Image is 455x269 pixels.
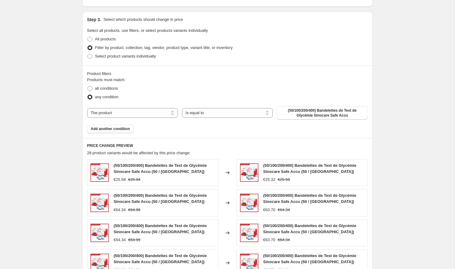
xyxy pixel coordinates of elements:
span: (50/100/200/400) Bandelettes de Test de Glycémie Sinocare Safe Accu (50 / [GEOGRAPHIC_DATA]) [263,193,357,204]
strike: €25.84 [128,177,140,183]
span: Add another condition [91,126,130,131]
span: (50/100/200/400) Bandelettes de Test de Glycémie Sinocare Safe Accu (50 / [GEOGRAPHIC_DATA]) [263,253,357,264]
span: 28 product variants would be affected by this price change: [87,151,191,155]
span: (50/100/200/400) Bandelettes de Test de Glycémie Sinocare Safe Accu (50 / [GEOGRAPHIC_DATA]) [263,223,357,234]
span: (50/100/200/400) Bandelettes de Test de Glycémie Sinocare Safe Accu (50 / [GEOGRAPHIC_DATA]) [114,253,207,264]
div: €25.58 [114,177,126,183]
div: €64.34 [114,207,126,213]
span: (50/100/200/400) Bandelettes de Test de Glycémie Sinocare Safe Accu (50 / [GEOGRAPHIC_DATA]) [114,193,207,204]
button: (50/100/200/400) Bandelettes de Test de Glycémie Sinocare Safe Accu [277,106,368,120]
div: Product filters [87,71,368,77]
p: Select which products should change in price [103,17,183,23]
span: (50/100/200/400) Bandelettes de Test de Glycémie Sinocare Safe Accu (50 / [GEOGRAPHIC_DATA]) [263,163,357,174]
h6: PRICE CHANGE PREVIEW [87,143,368,148]
span: All products [95,37,116,41]
img: S13ab53b9c02c4c9d88f8b146aeed92f7U_80x.webp [240,163,258,182]
strike: €64.34 [278,237,290,243]
span: all conditions [95,86,118,91]
span: (50/100/200/400) Bandelettes de Test de Glycémie Sinocare Safe Accu [280,108,364,118]
strike: €64.99 [128,237,140,243]
strike: €25.58 [278,177,290,183]
strike: €64.34 [278,207,290,213]
img: S13ab53b9c02c4c9d88f8b146aeed92f7U_80x.webp [240,194,258,212]
h2: Step 3. [87,17,101,23]
img: S13ab53b9c02c4c9d88f8b146aeed92f7U_80x.webp [91,224,109,242]
span: Select product variants individually [95,54,156,58]
strike: €64.99 [128,207,140,213]
span: (50/100/200/400) Bandelettes de Test de Glycémie Sinocare Safe Accu (50 / [GEOGRAPHIC_DATA]) [114,223,207,234]
div: €64.34 [114,237,126,243]
span: Filter by product, collection, tag, vendor, product type, variant title, or inventory [95,45,233,50]
span: Select all products, use filters, or select products variants individually [87,28,208,33]
div: €25.32 [263,177,276,183]
div: €63.70 [263,237,276,243]
span: (50/100/200/400) Bandelettes de Test de Glycémie Sinocare Safe Accu (50 / [GEOGRAPHIC_DATA]) [114,163,207,174]
span: any condition [95,95,119,99]
img: S13ab53b9c02c4c9d88f8b146aeed92f7U_80x.webp [91,194,109,212]
span: Products must match: [87,77,126,82]
img: S13ab53b9c02c4c9d88f8b146aeed92f7U_80x.webp [91,163,109,182]
img: S13ab53b9c02c4c9d88f8b146aeed92f7U_80x.webp [240,224,258,242]
button: Add another condition [87,125,134,133]
div: €63.70 [263,207,276,213]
